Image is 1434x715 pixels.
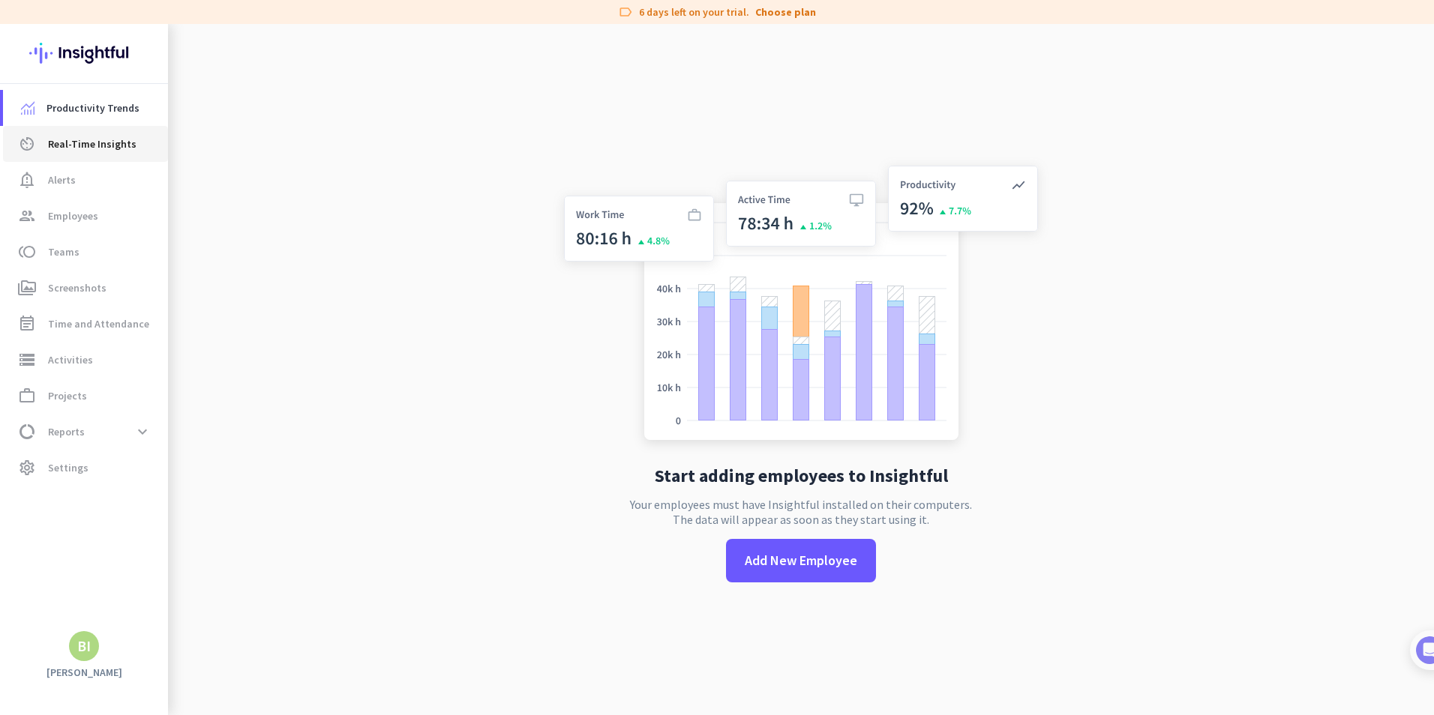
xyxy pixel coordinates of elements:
i: av_timer [18,135,36,153]
h1: Tasks [127,7,175,32]
button: Messages [75,468,150,528]
span: Home [22,505,52,516]
span: Activities [48,351,93,369]
a: settingsSettings [3,450,168,486]
i: storage [18,351,36,369]
span: Teams [48,243,79,261]
span: Tasks [246,505,278,516]
span: Projects [48,387,87,405]
button: Add your employees [58,360,202,390]
button: Tasks [225,468,300,528]
a: perm_mediaScreenshots [3,270,168,306]
span: Screenshots [48,279,106,297]
a: event_noteTime and Attendance [3,306,168,342]
img: Insightful logo [29,24,139,82]
a: Choose plan [755,4,816,19]
div: BI [77,639,91,654]
span: Help [175,505,199,516]
h2: Start adding employees to Insightful [655,467,948,485]
i: data_usage [18,423,36,441]
img: menu-item [21,101,34,115]
a: av_timerReal-Time Insights [3,126,168,162]
i: label [618,4,633,19]
div: It's time to add your employees! This is crucial since Insightful will start collecting their act... [58,286,261,349]
i: perm_media [18,279,36,297]
div: [PERSON_NAME] from Insightful [83,161,247,176]
i: toll [18,243,36,261]
span: Alerts [48,171,76,189]
button: Help [150,468,225,528]
div: 2Initial tracking settings and how to edit them [28,426,272,462]
div: Add employees [58,261,254,276]
a: tollTeams [3,234,168,270]
div: Close [263,6,290,33]
img: no-search-results [553,157,1049,455]
p: 4 steps [15,197,53,213]
span: Reports [48,423,85,441]
a: notification_importantAlerts [3,162,168,198]
i: notification_important [18,171,36,189]
button: Add New Employee [726,539,876,582]
div: 🎊 Welcome to Insightful! 🎊 [21,58,279,112]
div: You're just a few steps away from completing the essential app setup [21,112,279,148]
span: Messages [87,505,139,516]
span: Settings [48,459,88,477]
a: work_outlineProjects [3,378,168,414]
i: group [18,207,36,225]
a: menu-itemProductivity Trends [3,90,168,126]
a: data_usageReportsexpand_more [3,414,168,450]
span: Productivity Trends [46,99,139,117]
p: About 10 minutes [191,197,285,213]
img: Profile image for Tamara [53,157,77,181]
div: Initial tracking settings and how to edit them [58,432,254,462]
i: work_outline [18,387,36,405]
div: 1Add employees [28,256,272,280]
span: Real-Time Insights [48,135,136,153]
span: Add New Employee [745,551,857,570]
p: Your employees must have Insightful installed on their computers. The data will appear as soon as... [630,497,972,527]
a: groupEmployees [3,198,168,234]
span: Time and Attendance [48,315,149,333]
i: event_note [18,315,36,333]
button: expand_more [129,418,156,445]
a: storageActivities [3,342,168,378]
span: Employees [48,207,98,225]
i: settings [18,459,36,477]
